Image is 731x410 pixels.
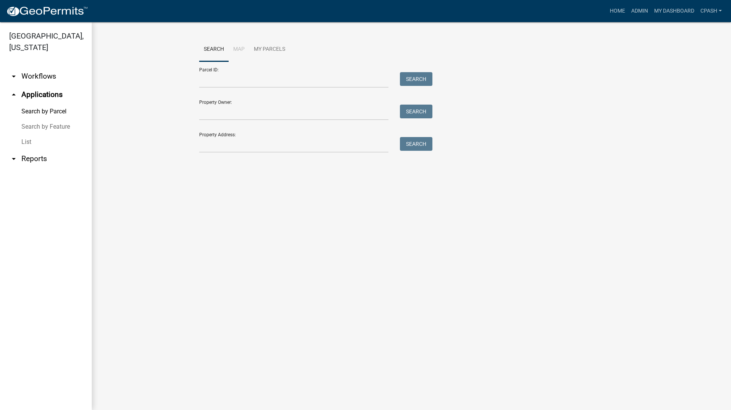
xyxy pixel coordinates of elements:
[249,37,290,62] a: My Parcels
[697,4,725,18] a: cpash
[400,105,432,118] button: Search
[9,154,18,163] i: arrow_drop_down
[400,72,432,86] button: Search
[9,90,18,99] i: arrow_drop_up
[400,137,432,151] button: Search
[199,37,229,62] a: Search
[607,4,628,18] a: Home
[9,72,18,81] i: arrow_drop_down
[651,4,697,18] a: My Dashboard
[628,4,651,18] a: Admin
